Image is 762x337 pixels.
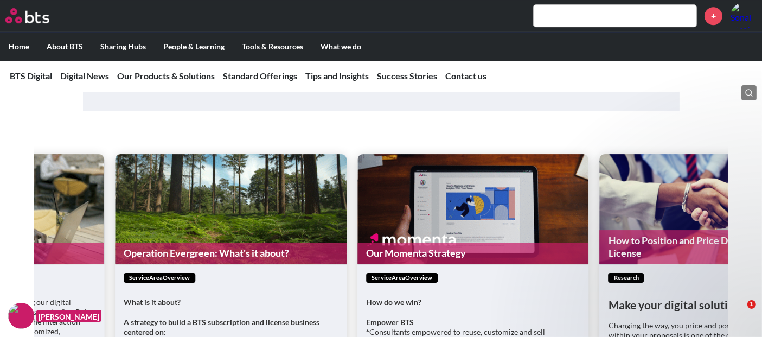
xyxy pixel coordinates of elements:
iframe: Intercom live chat [725,300,751,326]
a: Our Products & Solutions [117,71,215,81]
span: 1 [747,300,756,309]
span: serviceAreaOverview [124,273,195,283]
strong: What is it about? [124,297,181,307]
a: Operation Evergreen: What's it about? [115,243,347,264]
img: F [8,303,34,329]
a: Go home [5,8,69,23]
iframe: Intercom notifications message [545,186,762,308]
a: BTS Digital [10,71,52,81]
a: Digital News [60,71,109,81]
a: Standard Offerings [223,71,297,81]
a: Contact us [445,71,486,81]
span: serviceAreaOverview [366,273,438,283]
img: BTS Logo [5,8,49,23]
a: Success Stories [377,71,437,81]
strong: Empower BTS [366,317,414,327]
a: Profile [731,3,757,29]
a: + [705,7,722,25]
a: Our Momenta Strategy [357,243,589,264]
figcaption: [PERSON_NAME] [36,310,101,322]
label: What we do [312,33,370,61]
strong: A strategy to build a BTS subscription and license business centered on: [124,317,319,336]
label: About BTS [38,33,92,61]
strong: How do we win? [366,297,421,307]
label: Sharing Hubs [92,33,155,61]
label: Tools & Resources [233,33,312,61]
a: Tips and Insights [305,71,369,81]
label: People & Learning [155,33,233,61]
img: Sonal Manjarekar [731,3,757,29]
